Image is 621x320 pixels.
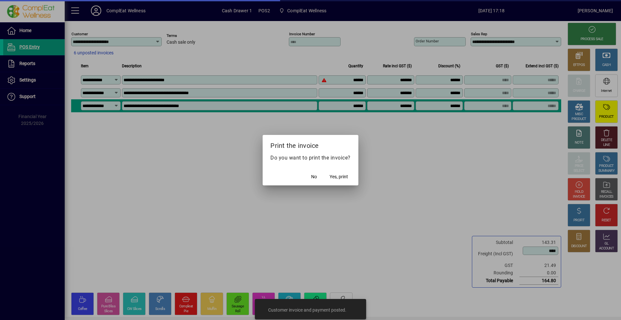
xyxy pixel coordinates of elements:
span: No [311,173,317,180]
h2: Print the invoice [263,135,358,154]
span: Yes, print [330,173,348,180]
p: Do you want to print the invoice? [270,154,351,162]
button: No [304,171,324,183]
button: Yes, print [327,171,351,183]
